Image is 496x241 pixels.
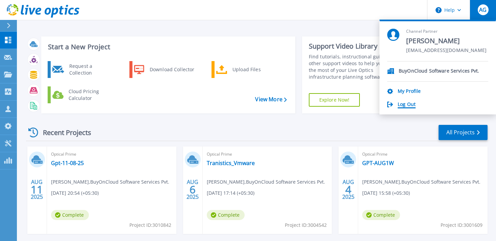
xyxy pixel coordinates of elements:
span: [PERSON_NAME] [406,36,487,46]
h3: Start a New Project [48,43,287,51]
a: Upload Files [212,61,281,78]
span: [DATE] 20:54 (+05:30) [51,189,99,197]
a: All Projects [439,125,488,140]
span: Project ID: 3004542 [285,221,327,229]
span: Complete [362,210,400,220]
div: Request a Collection [66,63,115,76]
span: 11 [31,187,43,192]
span: [DATE] 17:14 (+05:30) [207,189,254,197]
a: My Profile [398,88,421,95]
span: Optical Prime [207,151,328,158]
span: Project ID: 3001609 [441,221,482,229]
div: AUG 2025 [186,177,199,202]
a: Log Out [398,102,416,108]
span: AG [479,7,487,12]
div: Support Video Library [309,42,402,51]
p: BuyOnCloud Software Services Pvt. [399,68,479,75]
span: [PERSON_NAME] , BuyOnCloud Software Services Pvt. [207,178,325,186]
span: [PERSON_NAME] , BuyOnCloud Software Services Pvt. [362,178,480,186]
div: AUG 2025 [30,177,43,202]
div: AUG 2025 [342,177,355,202]
div: Recent Projects [26,124,100,141]
span: Project ID: 3010842 [129,221,171,229]
a: View More [255,96,287,103]
span: Complete [51,210,89,220]
a: Tranistics_Vmware [207,160,255,166]
div: Cloud Pricing Calculator [65,88,115,102]
a: Explore Now! [309,93,360,107]
span: 6 [190,187,196,192]
div: Find tutorials, instructional guides and other support videos to help you make the most of your L... [309,53,402,80]
span: [PERSON_NAME] , BuyOnCloud Software Services Pvt. [51,178,169,186]
span: [DATE] 15:58 (+05:30) [362,189,410,197]
a: Cloud Pricing Calculator [48,86,117,103]
span: [EMAIL_ADDRESS][DOMAIN_NAME] [406,48,487,54]
div: Download Collector [146,63,197,76]
a: Request a Collection [48,61,117,78]
a: GPT-AUG1W [362,160,394,166]
a: Gpt-11-08-25 [51,160,84,166]
a: Download Collector [129,61,199,78]
span: Channel Partner [406,29,487,34]
span: Complete [207,210,245,220]
div: Upload Files [229,63,279,76]
span: Optical Prime [362,151,483,158]
span: Optical Prime [51,151,172,158]
span: 4 [345,187,351,192]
